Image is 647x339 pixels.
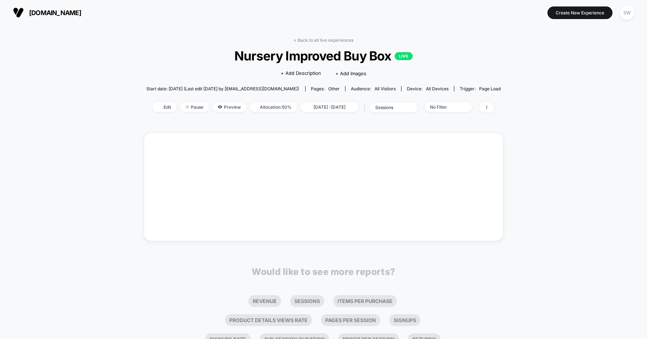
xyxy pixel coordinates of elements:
div: No Filter [430,104,459,110]
span: All Visitors [375,86,396,91]
button: SW [618,5,636,20]
span: Device: [401,86,454,91]
div: sessions [375,105,404,110]
button: Create New Experience [547,6,612,19]
div: Pages: [311,86,340,91]
span: Nursery Improved Buy Box [164,48,483,63]
span: | [362,102,370,113]
span: Pause [180,102,209,112]
p: Would like to see more reports? [252,266,395,277]
span: all devices [426,86,449,91]
img: end [185,105,189,109]
li: Items Per Purchase [333,295,397,307]
span: Edit [153,102,176,112]
div: SW [620,6,634,20]
li: Pages Per Session [321,314,380,326]
li: Product Details Views Rate [225,314,312,326]
p: LIVE [395,52,413,60]
span: Allocation: 50% [250,102,297,112]
span: + Add Images [335,71,366,76]
li: Sessions [290,295,324,307]
span: [DOMAIN_NAME] [29,9,81,17]
a: < Back to all live experiences [294,37,353,43]
span: other [328,86,340,91]
button: [DOMAIN_NAME] [11,7,83,18]
div: Audience: [351,86,396,91]
li: Signups [389,314,421,326]
span: Preview [212,102,246,112]
span: + Add Description [281,70,321,77]
span: [DATE] - [DATE] [300,102,359,112]
span: Page Load [479,86,501,91]
img: Visually logo [13,7,24,18]
div: Trigger: [460,86,501,91]
li: Revenue [248,295,281,307]
span: Start date: [DATE] (Last edit [DATE] by [EMAIL_ADDRESS][DOMAIN_NAME]) [146,86,299,91]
